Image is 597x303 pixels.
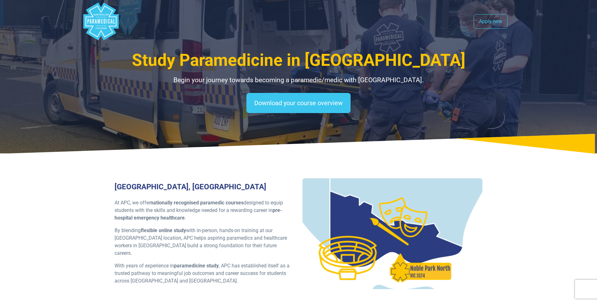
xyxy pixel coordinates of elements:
p: At APC, we offer designed to equip students with the skills and knowledge needed for a rewarding ... [115,199,295,222]
p: With years of experience in , APC has established itself as a trusted pathway to meaningful job o... [115,262,295,285]
span: Study Paramedicine in [GEOGRAPHIC_DATA] [132,50,465,70]
strong: pre-hospital emergency healthcare [115,207,282,221]
p: Begin your journey towards becoming a paramedic/medic with [GEOGRAPHIC_DATA]. [115,75,483,85]
h3: [GEOGRAPHIC_DATA], [GEOGRAPHIC_DATA] [115,182,295,192]
a: Apply now [474,14,508,29]
strong: flexible online study [141,227,186,233]
strong: nationally recognised paramedic courses [150,200,244,206]
div: Australian Paramedical College [82,3,120,40]
strong: paramedicine study [174,263,219,269]
p: By blending with in-person, hands-on training at our [GEOGRAPHIC_DATA] location, APC helps aspiri... [115,227,295,257]
a: Download your course overview [246,93,351,113]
